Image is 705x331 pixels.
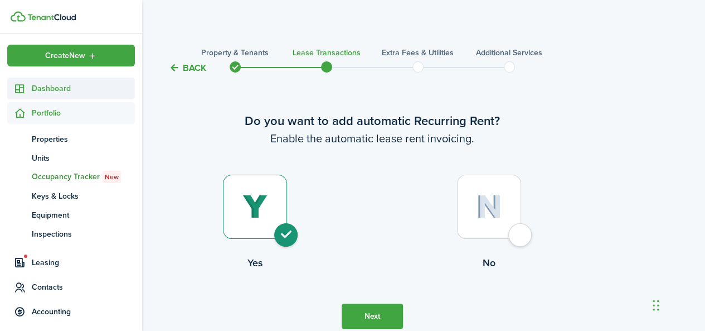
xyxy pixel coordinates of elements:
[7,186,135,205] a: Keys & Locks
[45,52,85,60] span: Create New
[7,45,135,66] button: Open menu
[7,167,135,186] a: Occupancy TrackerNew
[32,228,135,240] span: Inspections
[382,47,454,59] h3: Extra fees & Utilities
[7,129,135,148] a: Properties
[372,256,606,270] control-radio-card-title: No
[32,281,135,293] span: Contacts
[32,83,135,94] span: Dashboard
[32,306,135,318] span: Accounting
[7,224,135,243] a: Inspections
[138,256,372,270] control-radio-card-title: Yes
[27,14,76,21] img: TenantCloud
[11,11,26,22] img: TenantCloud
[242,195,268,219] img: Yes (selected)
[455,18,705,331] iframe: Chat Widget
[105,172,119,182] span: New
[138,112,606,130] wizard-step-header-title: Do you want to add automatic Recurring Rent?
[32,107,135,119] span: Portfolio
[342,304,403,329] button: Next
[32,133,135,145] span: Properties
[293,47,361,59] h3: Lease Transactions
[32,257,135,268] span: Leasing
[7,205,135,224] a: Equipment
[32,190,135,202] span: Keys & Locks
[32,171,135,183] span: Occupancy Tracker
[653,289,659,322] div: Drag
[7,78,135,99] a: Dashboard
[32,209,135,221] span: Equipment
[169,62,206,74] button: Back
[201,47,269,59] h3: Property & Tenants
[138,130,606,147] wizard-step-header-description: Enable the automatic lease rent invoicing.
[7,148,135,167] a: Units
[32,152,135,164] span: Units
